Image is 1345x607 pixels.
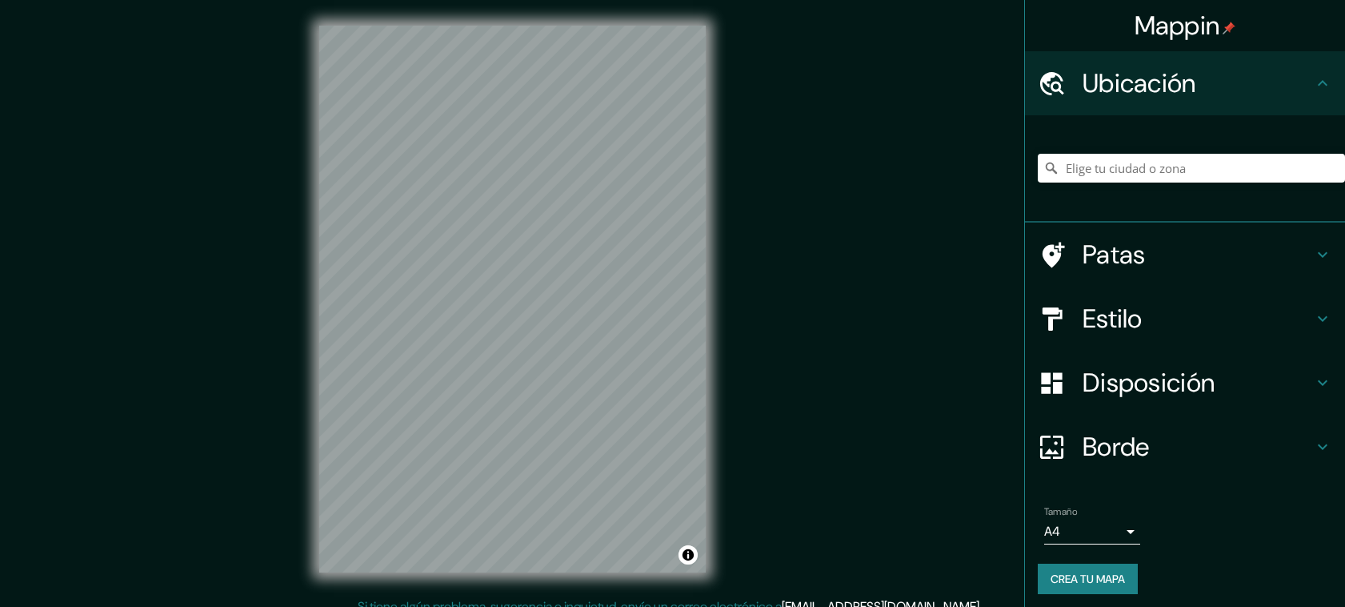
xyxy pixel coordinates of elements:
div: Patas [1025,223,1345,287]
font: Crea tu mapa [1051,572,1125,586]
font: Disposición [1083,366,1215,400]
button: Crea tu mapa [1038,564,1138,594]
font: Tamaño [1044,505,1077,518]
font: Borde [1083,430,1150,464]
div: A4 [1044,519,1140,545]
font: Patas [1083,238,1146,271]
div: Disposición [1025,351,1345,415]
font: Estilo [1083,302,1143,336]
div: Borde [1025,415,1345,479]
font: Mappin [1135,9,1220,42]
canvas: Mapa [319,26,706,573]
input: Elige tu ciudad o zona [1038,154,1345,183]
div: Ubicación [1025,51,1345,115]
font: A4 [1044,523,1060,540]
font: Ubicación [1083,66,1196,100]
button: Activar o desactivar atribución [679,545,698,565]
img: pin-icon.png [1223,22,1235,34]
div: Estilo [1025,287,1345,351]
